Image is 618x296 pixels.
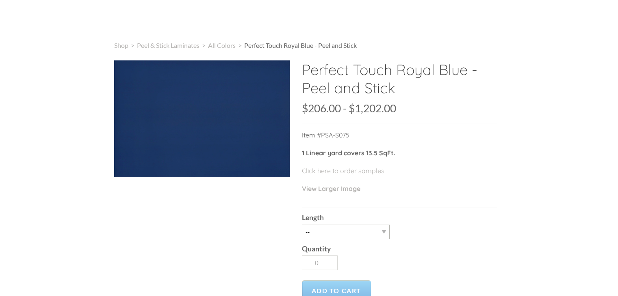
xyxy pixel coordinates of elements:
[302,149,395,157] strong: 1 Linear yard covers 13.5 SqFt.
[302,245,331,253] b: Quantity
[302,184,360,193] a: View Larger Image
[114,60,290,177] img: s832171791223022656_p773_i2_w640.jpeg
[302,60,497,103] h2: Perfect Touch Royal Blue - Peel and Stick
[302,167,384,175] a: Click here to order samples
[128,41,137,49] span: >
[244,41,357,49] span: Perfect Touch Royal Blue - Peel and Stick
[236,41,244,49] span: >
[302,130,497,148] p: Item #PSA-S075
[302,102,396,115] span: $206.00 - $1,202.00
[137,41,199,49] a: Peel & Stick Laminates
[302,213,324,222] b: Length
[114,41,128,49] a: Shop
[199,41,208,49] span: >
[208,41,236,49] a: All Colors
